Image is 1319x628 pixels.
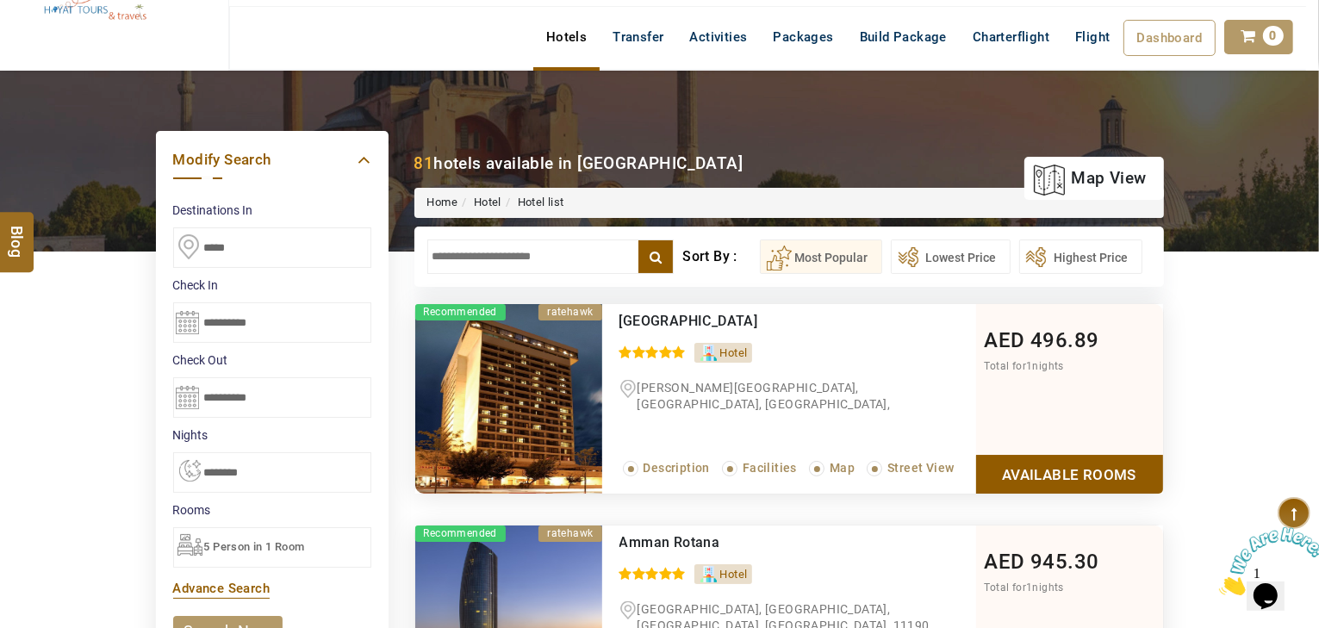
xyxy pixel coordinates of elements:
a: Charterflight [960,20,1062,54]
div: hotels available in [GEOGRAPHIC_DATA] [414,152,743,175]
span: Dashboard [1137,30,1203,46]
a: Transfer [600,20,676,54]
a: Advance Search [173,581,271,596]
div: Sort By : [682,239,759,274]
span: Blog [6,226,28,240]
a: Amman Rotana [619,534,720,550]
label: Check In [173,277,371,294]
span: Flight [1075,29,1110,45]
span: Recommended [415,304,506,320]
span: AED [985,328,1025,352]
span: AED [985,550,1025,574]
button: Most Popular [760,239,882,274]
b: 81 [414,153,434,173]
a: Modify Search [173,148,371,171]
label: Destinations In [173,202,371,219]
a: Activities [677,20,761,54]
label: nights [173,426,371,444]
span: Hotel [720,346,748,359]
span: 1 [7,7,14,22]
span: 0 [1263,26,1284,46]
span: Recommended [415,525,506,542]
span: 5 Person in 1 Room [204,540,305,553]
a: Packages [761,20,847,54]
span: 1 [1026,581,1032,594]
a: map view [1033,159,1146,197]
a: Home [427,196,458,208]
label: Check Out [173,351,371,369]
span: Total for nights [985,581,1064,594]
span: 496.89 [1030,328,1098,352]
li: Hotel list [501,195,564,211]
a: [GEOGRAPHIC_DATA] [619,313,758,329]
img: Chat attention grabber [7,7,114,75]
button: Highest Price [1019,239,1142,274]
a: Flight [1062,20,1123,54]
div: Regency Palace Amman [619,313,905,330]
iframe: chat widget [1212,520,1319,602]
span: 1 [1026,360,1032,372]
span: Charterflight [973,29,1049,45]
a: Hotel [474,196,501,208]
span: Street View [887,461,954,475]
div: ratehawk [538,304,601,320]
label: Rooms [173,501,371,519]
img: IfRihGFp_71978f270694c14541f78503ede68acb.jpg [415,304,602,494]
span: Description [644,461,710,475]
button: Lowest Price [891,239,1011,274]
div: ratehawk [538,525,601,542]
span: Hotel [720,568,748,581]
span: 945.30 [1030,550,1098,574]
a: Hotels [533,20,600,54]
span: Facilities [743,461,797,475]
span: Map [830,461,855,475]
span: [PERSON_NAME][GEOGRAPHIC_DATA], [GEOGRAPHIC_DATA], [GEOGRAPHIC_DATA], [GEOGRAPHIC_DATA], 11110 [619,381,891,427]
a: Build Package [847,20,960,54]
div: Amman Rotana [619,534,905,551]
a: 0 [1224,20,1293,54]
a: Show Rooms [976,455,1163,494]
span: Total for nights [985,360,1064,372]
